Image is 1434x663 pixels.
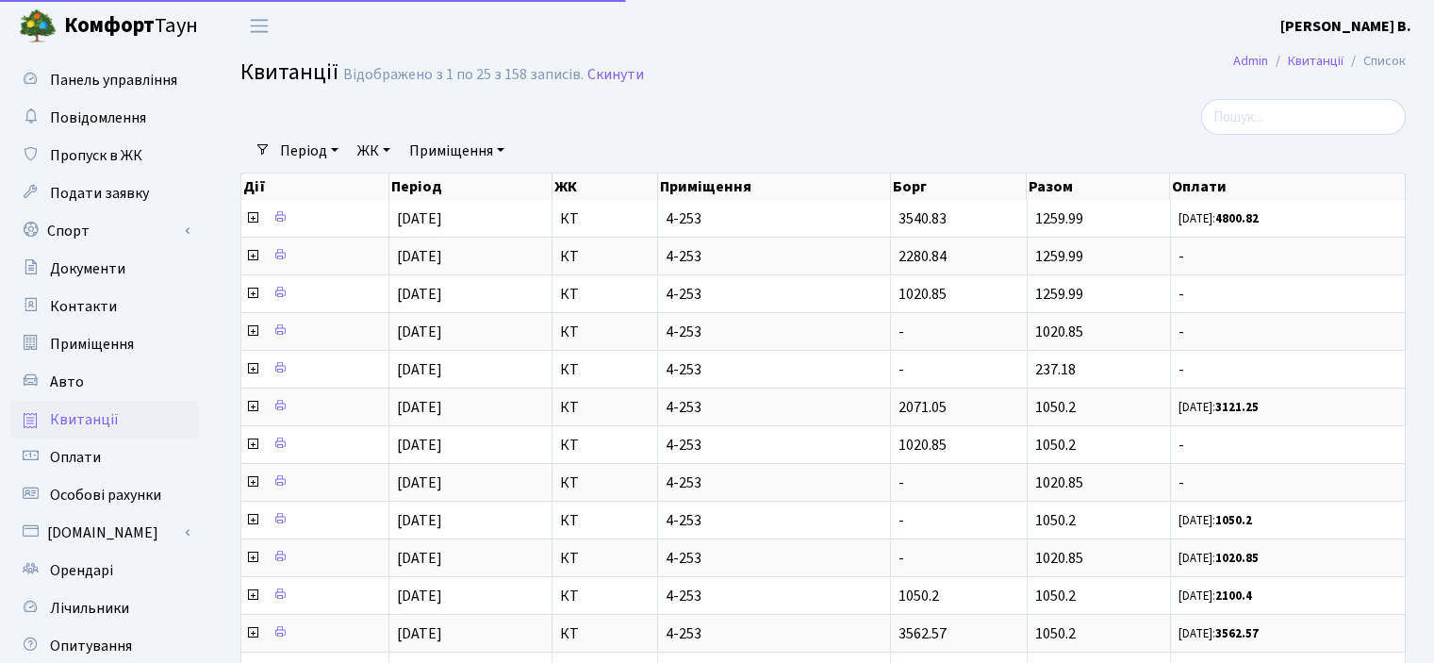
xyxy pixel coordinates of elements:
a: Документи [9,250,198,288]
a: [PERSON_NAME] В. [1280,15,1411,38]
a: Лічильники [9,589,198,627]
span: Таун [64,10,198,42]
span: КТ [560,438,649,453]
span: 3540.83 [898,208,947,229]
span: Лічильники [50,598,129,619]
a: Квитанції [9,401,198,439]
a: Період [272,135,346,167]
span: - [1179,287,1397,302]
small: [DATE]: [1179,588,1252,605]
span: 1020.85 [898,435,947,456]
span: 2280.84 [898,246,947,267]
span: 4-253 [666,588,883,604]
a: Оплати [9,439,198,476]
span: 237.18 [1035,359,1076,380]
a: Особові рахунки [9,476,198,514]
span: 4-253 [666,626,883,641]
span: 1020.85 [1035,548,1083,569]
a: ЖК [350,135,398,167]
span: 4-253 [666,513,883,528]
span: Приміщення [50,334,134,355]
span: - [898,548,904,569]
small: [DATE]: [1179,512,1252,529]
small: [DATE]: [1179,210,1259,227]
span: КТ [560,324,649,340]
a: Пропуск в ЖК [9,137,198,174]
span: [DATE] [397,284,442,305]
span: 4-253 [666,400,883,415]
span: Повідомлення [50,108,146,128]
span: 4-253 [666,438,883,453]
b: Комфорт [64,10,155,41]
span: [DATE] [397,548,442,569]
th: Борг [891,174,1027,200]
a: Спорт [9,212,198,250]
nav: breadcrumb [1205,41,1434,81]
span: [DATE] [397,586,442,606]
span: 4-253 [666,324,883,340]
span: КТ [560,588,649,604]
span: 1050.2 [1035,435,1076,456]
span: 1050.2 [1035,586,1076,606]
span: Опитування [50,636,132,656]
button: Переключити навігацію [236,10,283,41]
span: Авто [50,372,84,392]
span: 2071.05 [898,397,947,418]
div: Відображено з 1 по 25 з 158 записів. [343,66,584,84]
th: Приміщення [658,174,892,200]
b: 2100.4 [1215,588,1252,605]
span: Контакти [50,296,117,317]
span: [DATE] [397,472,442,493]
span: 1259.99 [1035,208,1083,229]
span: 4-253 [666,287,883,302]
span: КТ [560,626,649,641]
img: logo.png [19,8,57,45]
span: [DATE] [397,246,442,267]
span: [DATE] [397,322,442,342]
span: - [898,322,904,342]
small: [DATE]: [1179,399,1259,416]
span: КТ [560,362,649,377]
span: 1020.85 [1035,322,1083,342]
span: Панель управління [50,70,177,91]
th: Разом [1027,174,1170,200]
a: Повідомлення [9,99,198,137]
span: 1050.2 [1035,623,1076,644]
span: Документи [50,258,125,279]
a: Приміщення [9,325,198,363]
span: [DATE] [397,510,442,531]
span: КТ [560,287,649,302]
span: [DATE] [397,208,442,229]
b: 1050.2 [1215,512,1252,529]
span: 4-253 [666,362,883,377]
span: Квитанції [50,409,119,430]
b: 3121.25 [1215,399,1259,416]
a: [DOMAIN_NAME] [9,514,198,552]
b: [PERSON_NAME] В. [1280,16,1411,37]
span: [DATE] [397,435,442,456]
span: Оплати [50,447,101,468]
span: Пропуск в ЖК [50,145,142,166]
li: Список [1343,51,1406,72]
span: Квитанції [240,56,338,89]
span: 4-253 [666,475,883,490]
th: Дії [241,174,389,200]
span: 1259.99 [1035,246,1083,267]
span: КТ [560,211,649,226]
a: Квитанції [1288,51,1343,71]
span: - [1179,324,1397,340]
a: Контакти [9,288,198,325]
b: 4800.82 [1215,210,1259,227]
a: Авто [9,363,198,401]
span: [DATE] [397,359,442,380]
span: КТ [560,551,649,566]
span: 1050.2 [1035,510,1076,531]
b: 1020.85 [1215,550,1259,567]
span: 1259.99 [1035,284,1083,305]
th: Період [389,174,552,200]
span: [DATE] [397,397,442,418]
span: 3562.57 [898,623,947,644]
th: ЖК [552,174,657,200]
span: - [1179,249,1397,264]
span: 1050.2 [1035,397,1076,418]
